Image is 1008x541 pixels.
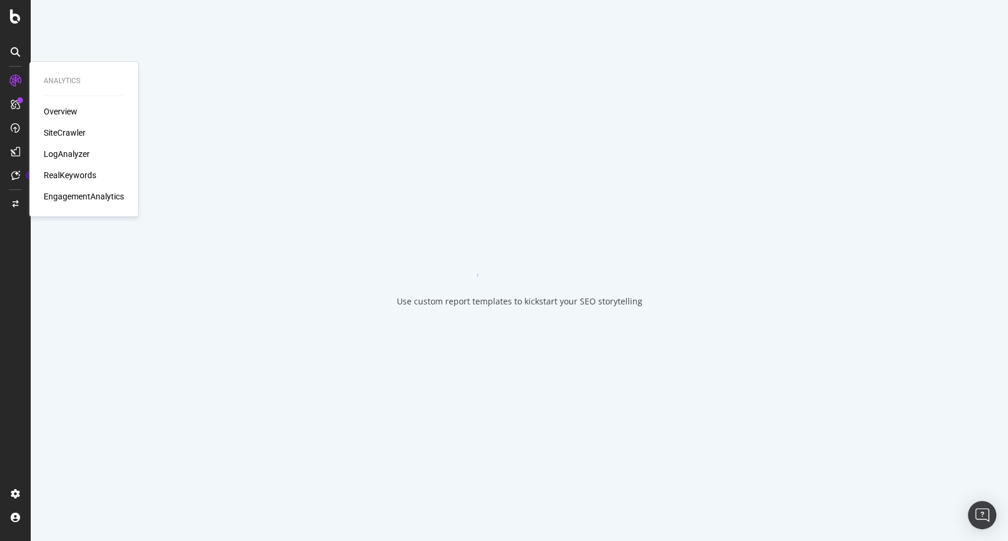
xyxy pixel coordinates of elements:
div: Tooltip anchor [25,170,35,181]
a: LogAnalyzer [44,148,90,160]
div: Use custom report templates to kickstart your SEO storytelling [397,296,642,307]
a: EngagementAnalytics [44,191,124,202]
a: Overview [44,106,77,117]
div: Analytics [44,76,124,86]
a: SiteCrawler [44,127,86,139]
div: animation [477,234,562,277]
a: RealKeywords [44,169,96,181]
div: Open Intercom Messenger [968,501,996,529]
